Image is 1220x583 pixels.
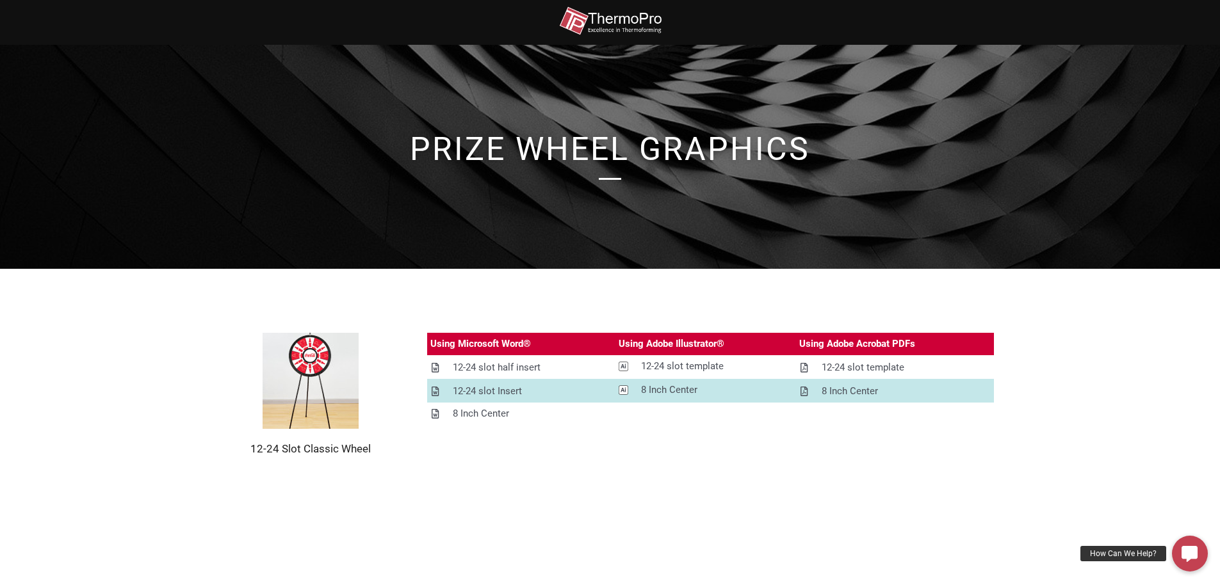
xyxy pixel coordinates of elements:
div: 12-24 slot template [641,358,724,374]
div: 12-24 slot Insert [453,383,522,399]
a: 8 Inch Center [427,403,615,425]
div: 8 Inch Center [822,383,878,399]
img: thermopro-logo-non-iso [559,6,662,35]
div: 12-24 slot half insert [453,360,541,376]
div: How Can We Help? [1080,546,1166,561]
a: 12-24 slot template [615,355,797,378]
a: How Can We Help? [1172,536,1208,571]
h1: prize Wheel Graphics [245,133,975,165]
h2: 12-24 Slot Classic Wheel [226,442,395,456]
a: 12-24 slot half insert [427,356,615,379]
a: 8 Inch Center [796,380,994,403]
div: 12-24 slot template [822,360,904,376]
div: Using Adobe Acrobat PDFs [799,336,915,352]
a: 12-24 slot template [796,356,994,379]
div: 8 Inch Center [453,406,509,422]
div: Using Microsoft Word® [430,336,531,352]
a: 8 Inch Center [615,379,797,401]
div: 8 Inch Center [641,382,697,398]
div: Using Adobe Illustrator® [619,336,724,352]
a: 12-24 slot Insert [427,380,615,403]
